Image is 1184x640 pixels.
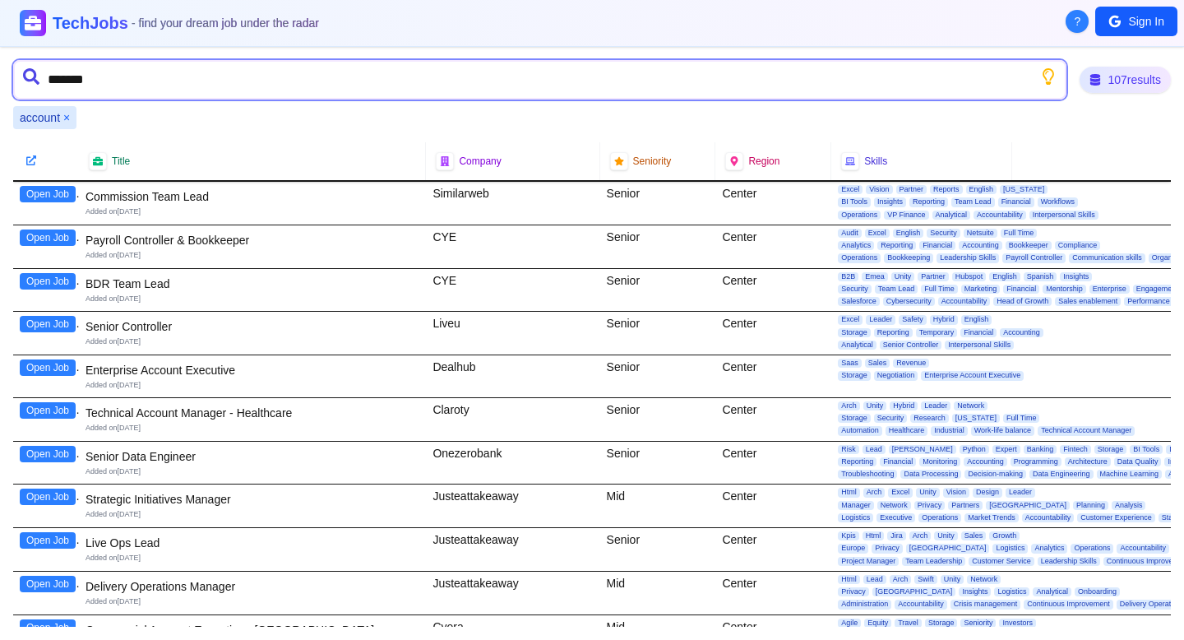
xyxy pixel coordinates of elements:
span: Financial [880,457,916,466]
div: Senior Data Engineer [86,448,419,465]
span: Technical Account Manager [1038,426,1135,435]
span: Industrial [931,426,968,435]
span: Programming [1011,457,1061,466]
div: Added on [DATE] [86,466,419,477]
span: Risk [838,445,859,454]
span: Accounting [1000,328,1043,337]
span: Travel [895,619,922,628]
span: Html [838,575,860,584]
span: Title [112,155,130,168]
span: Security [927,229,960,238]
span: Architecture [1065,457,1111,466]
span: Arch [890,575,912,584]
span: Arch [909,531,932,540]
span: Html [838,488,860,497]
span: Equity [864,619,891,628]
span: Negotiation [874,371,918,380]
span: Team Leadership [902,557,965,566]
span: Team Lead [875,285,918,294]
span: Full Time [921,285,958,294]
span: Financial [998,197,1034,206]
span: Revenue [893,359,929,368]
div: Claroty [426,398,599,441]
span: Analytical [838,341,876,350]
span: Cybersecurity [883,297,935,306]
span: Full Time [1001,229,1038,238]
span: Swift [914,575,937,584]
span: Mentorship [1043,285,1086,294]
div: Added on [DATE] [86,509,419,520]
div: Senior Controller [86,318,419,335]
span: Communication skills [1069,253,1145,262]
button: Open Job [20,619,76,636]
div: Enterprise Account Executive [86,362,419,378]
span: Lead [863,445,886,454]
button: Open Job [20,230,76,246]
div: Strategic Initiatives Manager [86,491,419,508]
span: - find your dream job under the radar [132,16,319,30]
div: Center [715,355,831,397]
span: Investors [999,619,1036,628]
span: Banking [1024,445,1057,454]
span: Storage [838,414,871,423]
span: Storage [838,371,871,380]
span: ? [1075,13,1081,30]
div: Center [715,572,831,614]
span: Privacy [838,587,869,596]
span: Head of Growth [993,297,1052,306]
div: Added on [DATE] [86,423,419,434]
span: B2B [838,272,858,281]
span: Html [863,531,885,540]
span: Full Time [1003,414,1040,423]
span: Analysis [1112,501,1146,510]
span: Arch [838,401,860,410]
h1: TechJobs [53,12,319,35]
span: Reporting [874,328,913,337]
div: Live Ops Lead [86,535,419,551]
span: Leader [866,315,895,324]
span: Fintech [1060,445,1091,454]
span: Enterprise [1089,285,1130,294]
div: Added on [DATE] [86,336,419,347]
span: Storage [838,328,871,337]
span: Bookkeeping [884,253,933,262]
span: Enterprise Account Executive [921,371,1024,380]
div: Senior [600,528,716,571]
span: Reporting [909,197,948,206]
div: Payroll Controller & Bookkeeper [86,232,419,248]
span: Partner [918,272,949,281]
span: Compliance [1055,241,1101,250]
span: Onboarding [1075,587,1120,596]
button: Sign In [1095,7,1177,36]
span: Payroll Controller [1002,253,1066,262]
span: Network [967,575,1001,584]
span: Logistics [838,513,873,522]
div: CYE [426,269,599,312]
span: Operations [838,211,881,220]
span: Work-life balance [971,426,1034,435]
span: Manager [838,501,874,510]
span: Unity [916,488,940,497]
span: Senior Controller [880,341,942,350]
span: Customer Experience [1077,513,1155,522]
div: Added on [DATE] [86,380,419,391]
span: English [961,315,992,324]
span: [GEOGRAPHIC_DATA] [986,501,1070,510]
span: Insights [959,587,991,596]
div: Added on [DATE] [86,294,419,304]
span: Financial [960,328,997,337]
span: Accountability [974,211,1026,220]
div: Senior [600,398,716,441]
span: Network [877,501,911,510]
span: Vision [943,488,969,497]
span: Hubspot [952,272,987,281]
span: Interpersonal Skills [945,341,1014,350]
span: account [20,109,60,126]
span: Jira [887,531,906,540]
span: Analytics [1031,544,1067,553]
span: Excel [838,315,863,324]
button: About Techjobs [1066,10,1089,33]
span: Logistics [994,587,1029,596]
span: Leader [921,401,950,410]
span: Machine Learning [1097,470,1163,479]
